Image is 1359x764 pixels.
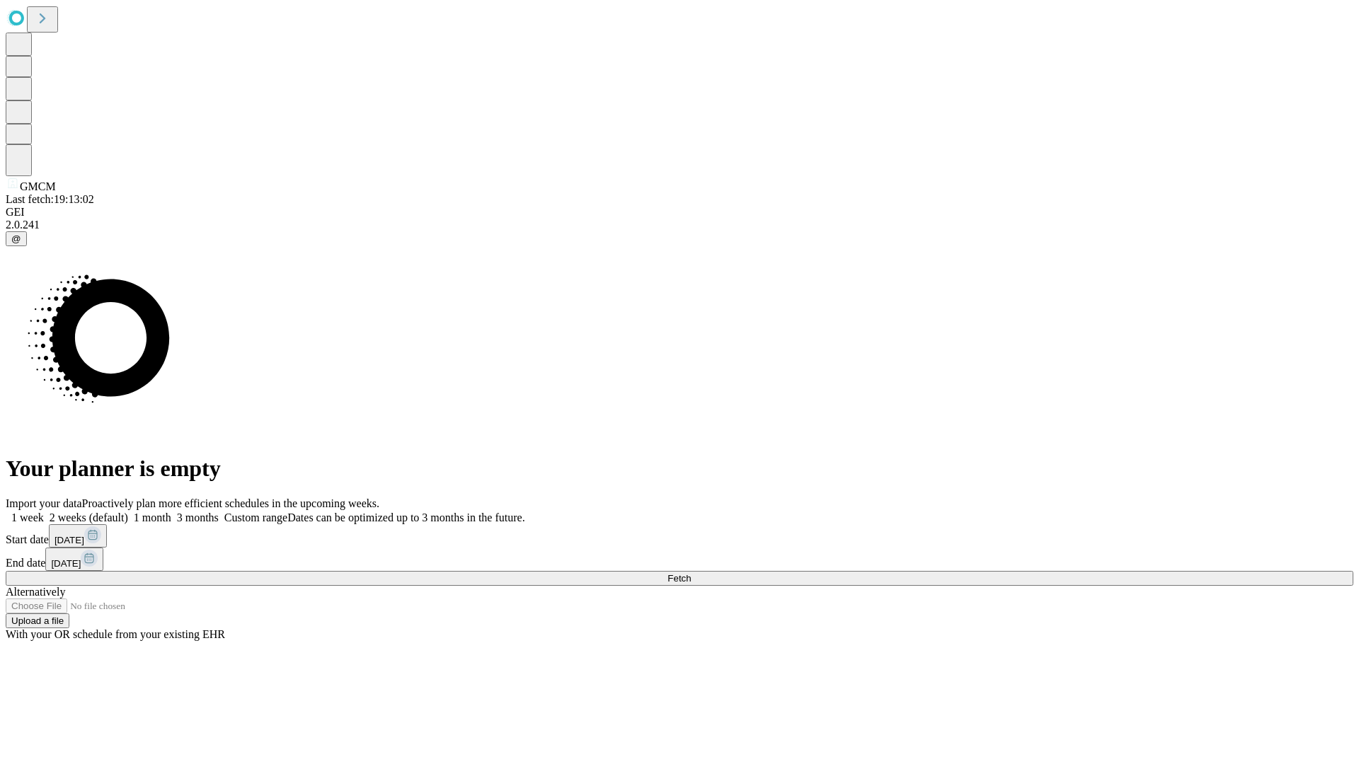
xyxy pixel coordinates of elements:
[6,497,82,509] span: Import your data
[6,628,225,640] span: With your OR schedule from your existing EHR
[45,548,103,571] button: [DATE]
[667,573,691,584] span: Fetch
[20,180,56,192] span: GMCM
[6,456,1353,482] h1: Your planner is empty
[287,511,524,523] span: Dates can be optimized up to 3 months in the future.
[6,571,1353,586] button: Fetch
[82,497,379,509] span: Proactively plan more efficient schedules in the upcoming weeks.
[6,524,1353,548] div: Start date
[49,524,107,548] button: [DATE]
[224,511,287,523] span: Custom range
[6,231,27,246] button: @
[55,535,84,545] span: [DATE]
[51,558,81,569] span: [DATE]
[6,219,1353,231] div: 2.0.241
[6,206,1353,219] div: GEI
[6,193,94,205] span: Last fetch: 19:13:02
[11,511,44,523] span: 1 week
[6,613,69,628] button: Upload a file
[11,233,21,244] span: @
[50,511,128,523] span: 2 weeks (default)
[6,586,65,598] span: Alternatively
[177,511,219,523] span: 3 months
[6,548,1353,571] div: End date
[134,511,171,523] span: 1 month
